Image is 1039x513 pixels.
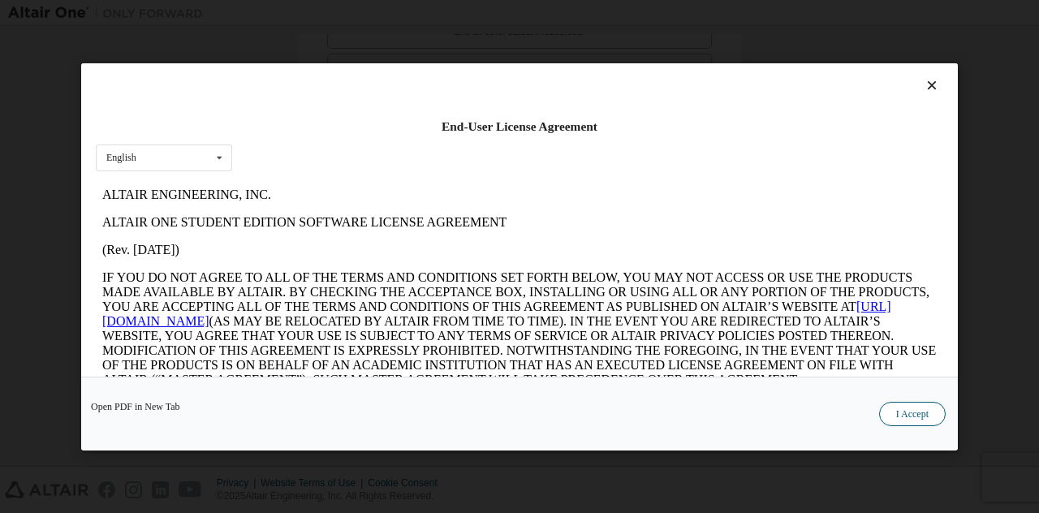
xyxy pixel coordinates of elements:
p: ALTAIR ONE STUDENT EDITION SOFTWARE LICENSE AGREEMENT [6,34,841,49]
div: English [106,153,136,162]
button: I Accept [879,401,946,425]
p: This Altair One Student Edition Software License Agreement (“Agreement”) is between Altair Engine... [6,219,841,278]
p: (Rev. [DATE]) [6,62,841,76]
p: ALTAIR ENGINEERING, INC. [6,6,841,21]
p: IF YOU DO NOT AGREE TO ALL OF THE TERMS AND CONDITIONS SET FORTH BELOW, YOU MAY NOT ACCESS OR USE... [6,89,841,206]
a: [URL][DOMAIN_NAME] [6,119,795,147]
a: Open PDF in New Tab [91,401,180,411]
div: End-User License Agreement [96,119,943,135]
